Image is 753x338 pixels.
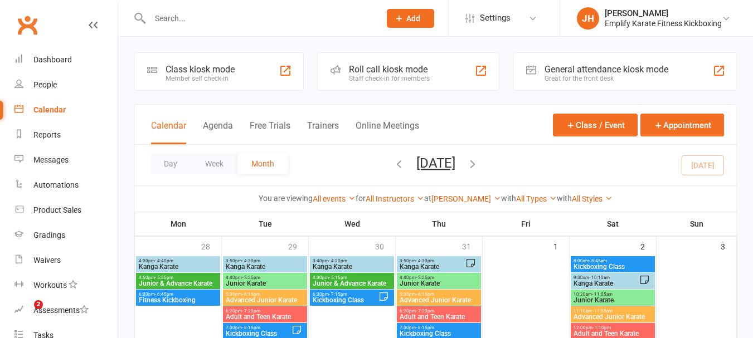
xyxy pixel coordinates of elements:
[33,306,89,315] div: Assessments
[14,47,118,72] a: Dashboard
[33,130,61,139] div: Reports
[34,300,43,309] span: 2
[33,55,72,64] div: Dashboard
[14,223,118,248] a: Gradings
[14,248,118,273] a: Waivers
[14,198,118,223] a: Product Sales
[14,173,118,198] a: Automations
[14,148,118,173] a: Messages
[14,72,118,97] a: People
[33,231,65,239] div: Gradings
[33,281,67,290] div: Workouts
[14,97,118,123] a: Calendar
[13,11,41,39] a: Clubworx
[33,180,79,189] div: Automations
[33,105,66,114] div: Calendar
[33,155,69,164] div: Messages
[33,256,61,264] div: Waivers
[14,273,118,298] a: Workouts
[33,80,57,89] div: People
[14,298,118,323] a: Assessments
[14,123,118,148] a: Reports
[33,205,81,214] div: Product Sales
[11,300,38,327] iframe: Intercom live chat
